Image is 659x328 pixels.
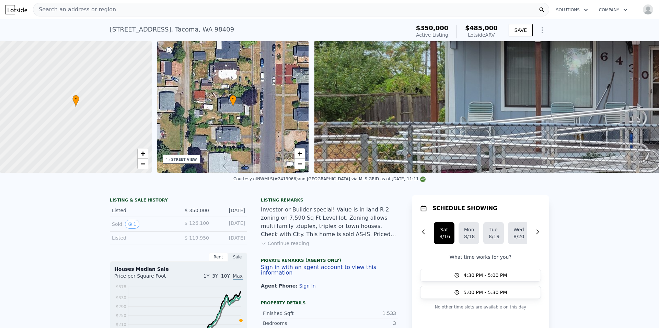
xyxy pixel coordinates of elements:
div: [DATE] [215,234,245,241]
span: $350,000 [416,24,449,32]
button: 5:00 PM - 5:30 PM [420,286,541,299]
div: Sat [439,226,449,233]
button: Show Options [535,23,549,37]
div: Sale [228,253,247,262]
div: 8/20 [513,233,523,240]
span: + [140,149,145,158]
tspan: $210 [116,322,126,327]
tspan: $250 [116,313,126,318]
div: Price per Square Foot [114,272,178,283]
span: Agent Phone: [261,283,299,289]
button: Mon8/18 [459,222,479,244]
button: Solutions [551,4,593,16]
div: • [72,95,79,107]
div: 8/19 [489,233,498,240]
div: Listed [112,234,173,241]
tspan: $378 [116,284,126,289]
div: Bedrooms [263,320,329,327]
span: 10Y [221,273,230,279]
span: 1Y [204,273,209,279]
button: SAVE [509,24,533,36]
div: Private Remarks (Agents Only) [261,258,398,265]
span: • [72,96,79,102]
div: [DATE] [215,207,245,214]
div: Property details [261,300,398,306]
a: Zoom out [294,159,305,169]
span: 5:00 PM - 5:30 PM [464,289,507,296]
div: Wed [513,226,523,233]
span: $ 126,100 [185,220,209,226]
div: Tue [489,226,498,233]
div: Sold [112,220,173,229]
span: • [230,96,236,102]
div: Listing remarks [261,197,398,203]
span: − [298,159,302,168]
a: Zoom in [294,148,305,159]
button: 4:30 PM - 5:00 PM [420,269,541,282]
div: Listed [112,207,173,214]
span: Active Listing [416,32,448,38]
a: Zoom out [138,159,148,169]
img: NWMLS Logo [420,177,426,182]
button: Company [593,4,633,16]
div: 8/16 [439,233,449,240]
p: What time works for you? [420,254,541,260]
span: Max [233,273,243,280]
img: avatar [643,4,654,15]
button: Sat8/16 [434,222,454,244]
span: 4:30 PM - 5:00 PM [464,272,507,279]
div: 1,533 [329,310,396,317]
div: Investor or Builder special! Value is in land R-2 zoning on 7,590 Sq Ft Level lot. Zoning allows ... [261,206,398,239]
span: + [298,149,302,158]
p: No other time slots are available on this day [420,303,541,311]
button: Tue8/19 [483,222,504,244]
div: Lotside ARV [465,32,498,38]
img: Lotside [5,5,27,14]
span: $ 350,000 [185,208,209,213]
span: − [140,159,145,168]
button: Sign in with an agent account to view this information [261,265,398,276]
button: Wed8/20 [508,222,529,244]
div: LISTING & SALE HISTORY [110,197,247,204]
a: Zoom in [138,148,148,159]
tspan: $290 [116,304,126,309]
span: $ 119,950 [185,235,209,241]
div: • [230,95,236,107]
button: View historical data [125,220,139,229]
button: Sign In [299,283,316,289]
div: 3 [329,320,396,327]
button: Continue reading [261,240,309,247]
div: Houses Median Sale [114,266,243,272]
span: Search an address or region [33,5,116,14]
div: [STREET_ADDRESS] , Tacoma , WA 98409 [110,25,234,34]
span: $485,000 [465,24,498,32]
h1: SCHEDULE SHOWING [432,204,497,212]
span: 3Y [212,273,218,279]
div: Rent [209,253,228,262]
div: [DATE] [215,220,245,229]
div: Courtesy of NWMLS (#2419066) and [GEOGRAPHIC_DATA] via MLS GRID as of [DATE] 11:11 [233,177,426,181]
div: Mon [464,226,474,233]
tspan: $330 [116,295,126,300]
div: 8/18 [464,233,474,240]
div: STREET VIEW [171,157,197,162]
div: Finished Sqft [263,310,329,317]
